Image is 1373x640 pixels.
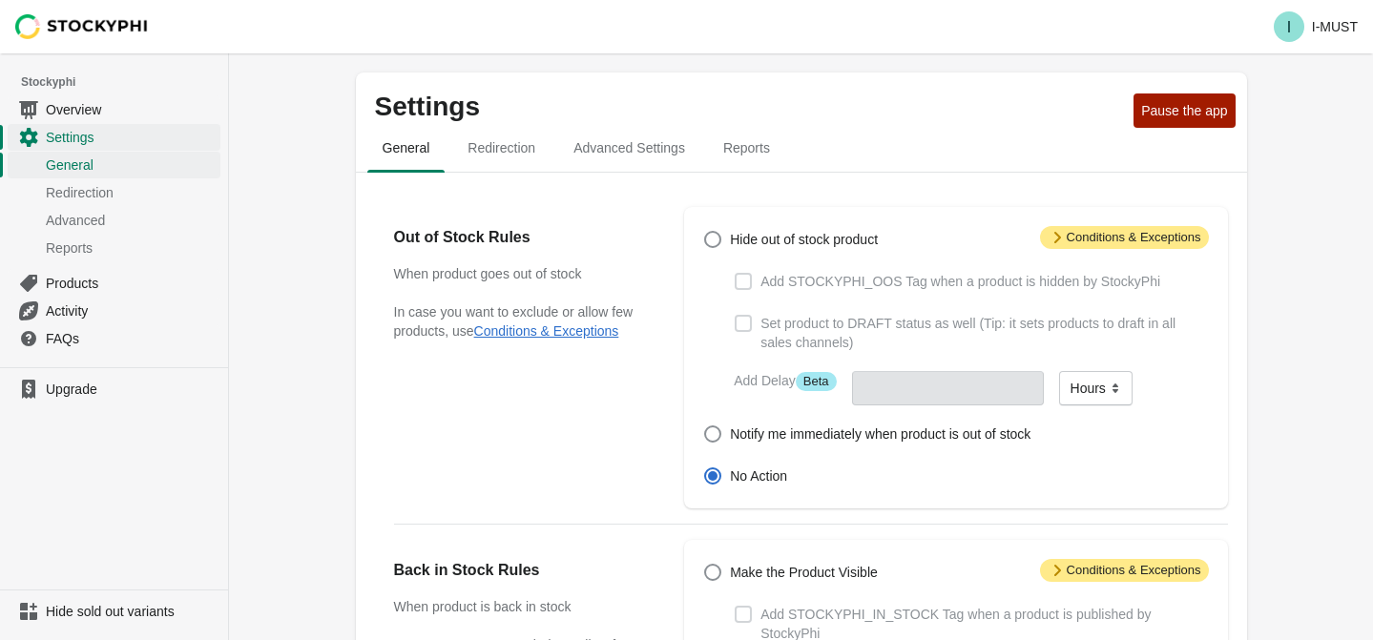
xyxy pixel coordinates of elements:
button: Conditions & Exceptions [474,323,619,339]
span: Reports [46,238,217,258]
span: General [46,155,217,175]
p: I-MUST [1312,19,1358,34]
a: Upgrade [8,376,220,403]
span: Beta [796,372,837,391]
p: In case you want to exclude or allow few products, use [394,302,647,341]
button: Advanced settings [554,123,704,173]
span: Stockyphi [21,72,228,92]
a: Products [8,269,220,297]
span: Advanced [46,211,217,230]
span: Set product to DRAFT status as well (Tip: it sets products to draft in all sales channels) [760,314,1208,352]
span: Activity [46,301,217,320]
span: Conditions & Exceptions [1040,559,1209,582]
span: Hide sold out variants [46,602,217,621]
img: Stockyphi [15,14,149,39]
h2: Back in Stock Rules [394,559,647,582]
a: General [8,151,220,178]
label: Add Delay [734,371,836,391]
a: Activity [8,297,220,324]
span: Redirection [46,183,217,202]
span: Notify me immediately when product is out of stock [730,424,1030,444]
span: FAQs [46,329,217,348]
h3: When product goes out of stock [394,264,647,283]
a: Reports [8,234,220,261]
a: Advanced [8,206,220,234]
a: Overview [8,95,220,123]
span: General [367,131,446,165]
button: redirection [448,123,554,173]
span: Products [46,274,217,293]
a: Settings [8,123,220,151]
span: Pause the app [1141,103,1227,118]
span: Advanced Settings [558,131,700,165]
span: Conditions & Exceptions [1040,226,1209,249]
span: Hide out of stock product [730,230,878,249]
h3: When product is back in stock [394,597,647,616]
a: Redirection [8,178,220,206]
span: Add STOCKYPHI_OOS Tag when a product is hidden by StockyPhi [760,272,1160,291]
span: Settings [46,128,217,147]
button: Pause the app [1134,93,1235,128]
h2: Out of Stock Rules [394,226,647,249]
text: I [1287,19,1291,35]
span: Avatar with initials I [1274,11,1304,42]
span: Make the Product Visible [730,563,878,582]
span: Upgrade [46,380,217,399]
span: Overview [46,100,217,119]
span: No Action [730,466,787,485]
p: Settings [375,92,1127,122]
span: Redirection [452,131,551,165]
a: Hide sold out variants [8,598,220,625]
a: FAQs [8,324,220,352]
span: Reports [708,131,785,165]
button: Avatar with initials II-MUST [1266,8,1365,46]
button: reports [704,123,789,173]
button: general [364,123,449,173]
